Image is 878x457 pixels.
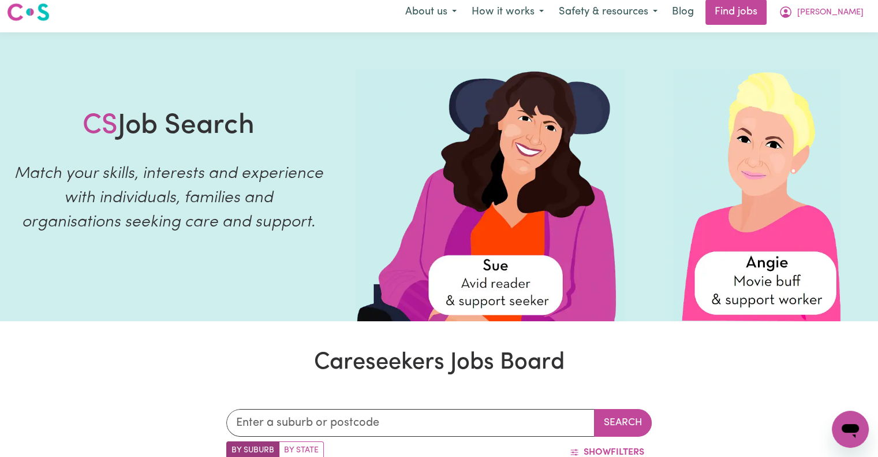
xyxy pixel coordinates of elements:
[594,409,652,437] button: Search
[226,409,595,437] input: Enter a suburb or postcode
[7,2,50,23] img: Careseekers logo
[14,162,323,235] p: Match your skills, interests and experience with individuals, families and organisations seeking ...
[832,411,869,448] iframe: Button to launch messaging window
[584,448,611,457] span: Show
[83,110,255,143] h1: Job Search
[797,6,864,19] span: [PERSON_NAME]
[83,112,118,140] span: CS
